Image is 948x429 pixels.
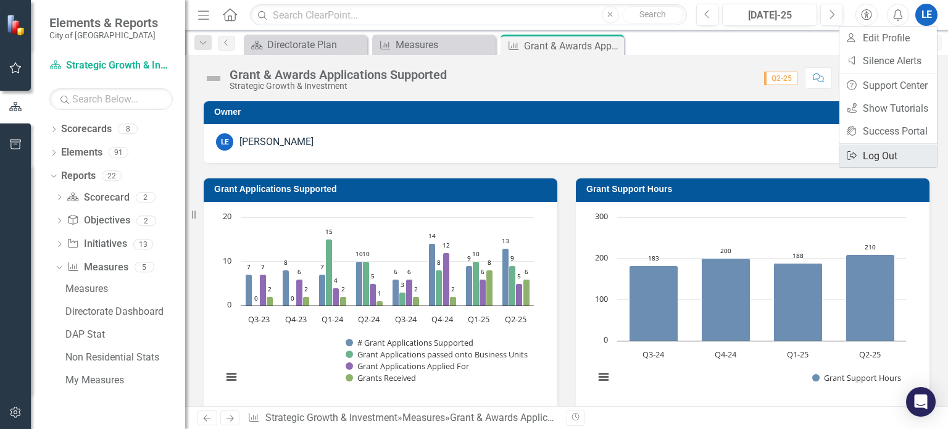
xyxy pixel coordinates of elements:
[524,38,621,54] div: Grant & Awards Applications Supported
[450,296,457,306] path: Q4-24, 2. Grants Received.
[265,412,397,423] a: Strategic Growth & Investment
[62,279,185,299] a: Measures
[291,294,294,302] text: 0
[227,299,231,310] text: 0
[510,254,514,262] text: 9
[774,263,823,341] path: Q1-25, 188. Grant Support Hours.
[525,267,528,276] text: 6
[726,8,813,23] div: [DATE]-25
[502,236,509,245] text: 13
[839,120,937,143] a: Success Portal
[486,270,493,306] path: Q1-25, 8. Grants Received.
[304,285,308,293] text: 2
[118,124,138,135] div: 8
[839,74,937,97] a: Support Center
[65,306,185,317] div: Directorate Dashboard
[230,81,447,91] div: Strategic Growth & Investment
[62,348,185,367] a: Non Residential Stats
[223,369,240,386] button: View chart menu, Chart
[839,144,937,167] a: Log Out
[296,279,303,306] path: Q4-23, 6. Grant Applications Applied For.
[630,265,678,341] path: Q3-24, 183. Grant Support Hours.
[267,270,530,306] g: Grants Received, bar series 4 of 4 with 8 bars.
[102,170,122,181] div: 22
[358,314,380,325] text: Q2-24
[255,239,516,306] g: Grant Applications passed onto Business Units, bar series 2 of 4 with 8 bars.
[517,272,521,280] text: 5
[595,252,608,263] text: 200
[906,387,936,417] div: Open Intercom Messenger
[49,59,173,73] a: Strategic Growth & Investment
[346,337,473,348] button: Show # Grant Applications Supported
[722,4,817,26] button: [DATE]-25
[340,296,347,306] path: Q1-24, 2. Grants Received.
[346,349,529,360] button: Show Grant Applications passed onto Business Units
[214,107,923,117] h3: Owner
[250,4,686,26] input: Search ClearPoint...
[326,239,333,306] path: Q1-24, 15. Grant Applications passed onto Business Units.
[450,412,622,423] div: Grant & Awards Applications Supported
[325,227,333,236] text: 15
[216,211,540,396] svg: Interactive chart
[523,279,530,306] path: Q2-25, 6. Grants Received.
[267,296,273,306] path: Q3-23, 2. Grants Received.
[431,314,454,325] text: Q4-24
[109,148,128,158] div: 91
[216,133,233,151] div: LE
[915,4,938,26] button: LE
[443,241,450,249] text: 12
[376,301,383,306] path: Q2-24, 1. Grants Received.
[622,6,684,23] button: Search
[588,211,917,396] div: Chart. Highcharts interactive chart.
[865,243,876,251] text: 210
[505,314,526,325] text: Q2-25
[216,211,545,396] div: Chart. Highcharts interactive chart.
[396,37,493,52] div: Measures
[481,267,484,276] text: 6
[859,349,881,360] text: Q2-25
[247,262,251,271] text: 7
[214,185,551,194] h3: Grant Applications Supported
[223,210,231,222] text: 20
[604,334,608,345] text: 0
[370,283,376,306] path: Q2-24, 5. Grant Applications Applied For.
[341,285,345,293] text: 2
[648,254,659,262] text: 183
[62,325,185,344] a: DAP Stat
[246,274,252,306] path: Q3-23, 7. # Grant Applications Supported.
[437,258,441,267] text: 8
[363,261,370,306] path: Q2-24, 10. Grant Applications passed onto Business Units.
[393,279,399,306] path: Q3-24, 6. # Grant Applications Supported.
[414,285,418,293] text: 2
[413,296,420,306] path: Q3-24, 2. Grants Received.
[720,246,731,255] text: 200
[62,370,185,390] a: My Measures
[436,270,443,306] path: Q4-24, 8. Grant Applications passed onto Business Units.
[62,302,185,322] a: Directorate Dashboard
[61,169,96,183] a: Reports
[639,9,666,19] span: Search
[764,72,797,85] span: Q2-25
[472,249,480,258] text: 10
[488,258,491,267] text: 8
[61,122,112,136] a: Scorecards
[375,37,493,52] a: Measures
[399,292,406,306] path: Q3-24, 3. Grant Applications passed onto Business Units.
[67,214,130,228] a: Objectives
[595,369,612,386] button: View chart menu, Chart
[320,262,324,271] text: 7
[839,27,937,49] a: Edit Profile
[378,289,381,298] text: 1
[65,329,185,340] div: DAP Stat
[466,265,473,306] path: Q1-25, 9. # Grant Applications Supported.
[67,237,127,251] a: Initiatives
[702,258,750,341] path: Q4-24, 200. Grant Support Hours.
[303,296,310,306] path: Q4-23, 2. Grants Received.
[502,248,509,306] path: Q2-25, 13. # Grant Applications Supported.
[402,412,445,423] a: Measures
[247,37,364,52] a: Directorate Plan
[480,279,486,306] path: Q1-25, 6. Grant Applications Applied For.
[283,270,289,306] path: Q4-23, 8. # Grant Applications Supported.
[49,15,158,30] span: Elements & Reports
